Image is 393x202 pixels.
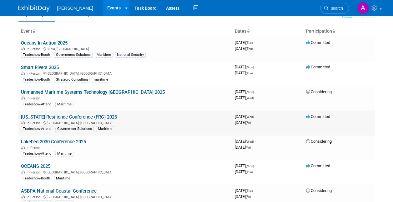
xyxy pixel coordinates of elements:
div: Tradeshow-Attend [21,126,53,132]
span: (Wed) [246,115,254,119]
span: - [255,163,256,168]
a: Sort by Participation Type [332,29,335,34]
a: Lakebed 2030 Conference 2025 [21,139,86,145]
div: Tradeshow-Attend [21,151,53,157]
a: Unmanned Maritime Systems Technology [GEOGRAPHIC_DATA] 2025 [21,89,165,95]
span: Considering [306,139,332,144]
span: [DATE] [235,40,254,45]
span: Committed [306,65,330,69]
img: ExhibitDay [18,5,50,12]
span: Committed [306,114,330,119]
div: Strategic Consulting [54,77,90,82]
span: - [254,188,254,193]
span: [DATE] [235,145,251,150]
span: [DATE] [235,95,254,100]
a: Sort by Start Date [246,29,249,34]
img: In-Person Event [21,146,25,149]
span: [DATE] [235,139,256,144]
span: In-Person [27,195,43,199]
span: (Thu) [246,72,253,75]
a: ASBPA National Coastal Conference [21,188,97,194]
img: In-Person Event [21,195,25,198]
span: (Fri) [246,195,251,199]
div: Maritime [55,151,73,157]
span: - [255,89,256,94]
span: - [255,114,256,119]
span: Considering [306,188,332,193]
span: [DATE] [235,114,256,119]
img: In-Person Event [21,47,25,50]
span: (Wed) [246,140,254,143]
th: Dates [232,26,304,37]
img: In-Person Event [21,96,25,99]
a: OCEANS 2025 [21,163,50,169]
div: [GEOGRAPHIC_DATA], [GEOGRAPHIC_DATA] [21,71,230,76]
img: In-Person Event [21,121,25,124]
span: Search [329,6,343,11]
span: [DATE] [235,46,253,51]
div: Tradeshow-Booth [21,52,52,58]
div: Maritime [54,176,72,181]
th: Event [18,26,232,37]
a: Oceans In Action 2025 [21,40,68,46]
div: Tradeshow-Booth [21,176,52,181]
div: Maritime [95,52,113,58]
span: (Wed) [246,96,254,100]
a: [US_STATE] Resilience Conference (FRC) 2025 [21,114,117,120]
span: In-Person [27,146,43,150]
span: Committed [306,40,330,45]
div: [GEOGRAPHIC_DATA], [GEOGRAPHIC_DATA] [21,169,230,174]
span: In-Person [27,96,43,100]
a: Smart Rivers 2025 [21,65,59,70]
span: [DATE] [235,89,256,94]
span: In-Person [27,72,43,76]
span: - [255,65,256,69]
span: Considering [306,89,332,94]
th: Participation [304,26,375,37]
div: [GEOGRAPHIC_DATA], [GEOGRAPHIC_DATA] [21,194,230,199]
span: [DATE] [235,120,251,125]
span: In-Person [27,121,43,125]
div: [GEOGRAPHIC_DATA], [GEOGRAPHIC_DATA] [21,120,230,125]
span: (Thu) [246,170,253,174]
div: Tradeshow-Booth [21,77,52,82]
div: maritime [92,77,110,82]
span: (Tue) [246,41,253,45]
img: Amy Reese [357,2,369,14]
span: In-Person [27,47,43,51]
span: - [254,40,254,45]
span: (Fri) [246,121,251,125]
span: [DATE] [235,188,254,193]
img: In-Person Event [21,72,25,75]
span: [PERSON_NAME] [57,6,93,11]
div: Biloxi, [GEOGRAPHIC_DATA] [21,46,230,51]
div: Government Solutions [55,126,94,132]
span: Committed [306,163,330,168]
a: Sort by Event Name [32,29,35,34]
span: In-Person [27,170,43,174]
span: (Tue) [246,189,253,193]
img: In-Person Event [21,170,25,173]
span: [DATE] [235,169,253,174]
span: (Mon) [246,164,254,168]
div: Government Solutions [54,52,93,58]
span: [DATE] [235,194,251,199]
span: (Mon) [246,66,254,69]
span: (Fri) [246,146,251,149]
a: Search [320,3,349,14]
div: National Security [115,52,146,58]
span: [DATE] [235,71,253,75]
span: (Thu) [246,47,253,50]
div: Tradeshow-Attend [21,102,53,107]
span: [DATE] [235,163,256,168]
div: Maritime [96,126,114,132]
span: [DATE] [235,65,256,69]
span: - [255,139,256,144]
div: Maritime [55,102,73,107]
span: (Mon) [246,90,254,94]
